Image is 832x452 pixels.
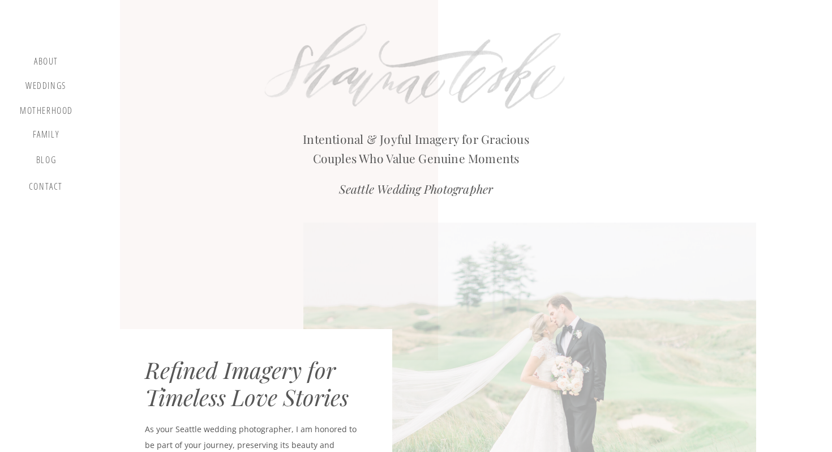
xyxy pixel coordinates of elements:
a: about [29,56,63,70]
a: Family [24,129,67,144]
h2: Intentional & Joyful Imagery for Gracious Couples Who Value Genuine Moments [290,130,542,163]
a: Weddings [24,80,67,95]
i: Seattle Wedding Photographer [339,181,494,197]
a: motherhood [20,105,73,118]
a: contact [27,181,65,197]
a: blog [29,155,63,170]
div: Refined Imagery for Timeless Love Stories [145,356,372,410]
